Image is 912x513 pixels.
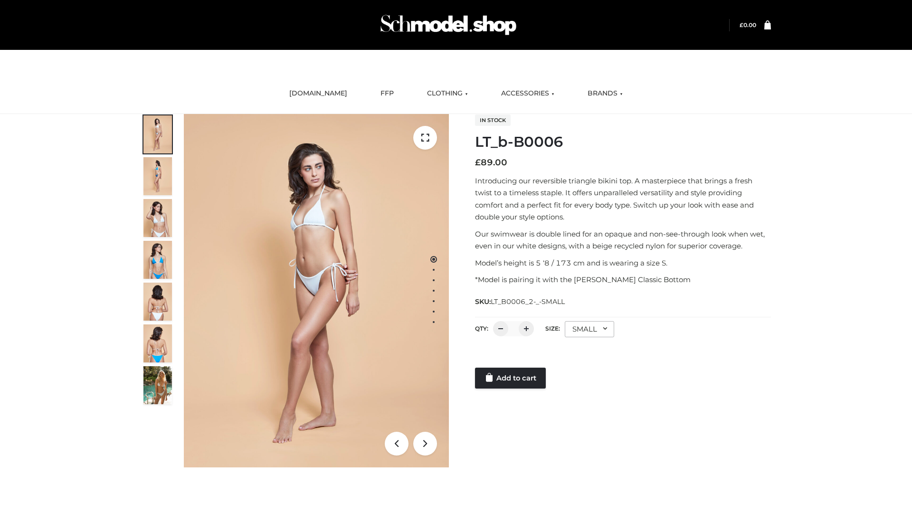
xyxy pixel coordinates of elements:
[143,157,172,195] img: ArielClassicBikiniTop_CloudNine_AzureSky_OW114ECO_2-scaled.jpg
[475,325,488,332] label: QTY:
[475,296,566,307] span: SKU:
[565,321,614,337] div: SMALL
[282,83,354,104] a: [DOMAIN_NAME]
[143,366,172,404] img: Arieltop_CloudNine_AzureSky2.jpg
[420,83,475,104] a: CLOTHING
[580,83,630,104] a: BRANDS
[143,199,172,237] img: ArielClassicBikiniTop_CloudNine_AzureSky_OW114ECO_3-scaled.jpg
[143,324,172,362] img: ArielClassicBikiniTop_CloudNine_AzureSky_OW114ECO_8-scaled.jpg
[184,114,449,467] img: ArielClassicBikiniTop_CloudNine_AzureSky_OW114ECO_1
[740,21,756,28] a: £0.00
[491,297,565,306] span: LT_B0006_2-_-SMALL
[740,21,756,28] bdi: 0.00
[475,257,771,269] p: Model’s height is 5 ‘8 / 173 cm and is wearing a size S.
[740,21,743,28] span: £
[545,325,560,332] label: Size:
[475,175,771,223] p: Introducing our reversible triangle bikini top. A masterpiece that brings a fresh twist to a time...
[143,283,172,321] img: ArielClassicBikiniTop_CloudNine_AzureSky_OW114ECO_7-scaled.jpg
[143,241,172,279] img: ArielClassicBikiniTop_CloudNine_AzureSky_OW114ECO_4-scaled.jpg
[475,157,507,168] bdi: 89.00
[475,114,511,126] span: In stock
[373,83,401,104] a: FFP
[475,368,546,389] a: Add to cart
[475,228,771,252] p: Our swimwear is double lined for an opaque and non-see-through look when wet, even in our white d...
[143,115,172,153] img: ArielClassicBikiniTop_CloudNine_AzureSky_OW114ECO_1-scaled.jpg
[475,274,771,286] p: *Model is pairing it with the [PERSON_NAME] Classic Bottom
[475,157,481,168] span: £
[494,83,561,104] a: ACCESSORIES
[475,133,771,151] h1: LT_b-B0006
[377,6,520,44] img: Schmodel Admin 964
